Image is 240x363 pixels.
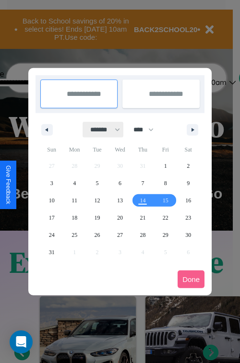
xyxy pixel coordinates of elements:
[132,192,154,209] button: 14
[154,209,177,226] button: 22
[73,175,76,192] span: 4
[132,209,154,226] button: 21
[177,226,200,244] button: 30
[185,192,191,209] span: 16
[95,226,100,244] span: 26
[108,209,131,226] button: 20
[164,175,167,192] span: 8
[132,142,154,157] span: Thu
[63,175,85,192] button: 4
[119,175,121,192] span: 6
[187,175,190,192] span: 9
[154,142,177,157] span: Fri
[154,157,177,175] button: 1
[49,192,55,209] span: 10
[63,226,85,244] button: 25
[95,192,100,209] span: 12
[95,209,100,226] span: 19
[49,244,55,261] span: 31
[140,209,145,226] span: 21
[86,192,108,209] button: 12
[154,192,177,209] button: 15
[72,192,77,209] span: 11
[63,192,85,209] button: 11
[177,142,200,157] span: Sat
[40,244,63,261] button: 31
[117,209,123,226] span: 20
[140,192,145,209] span: 14
[10,330,33,353] div: Open Intercom Messenger
[108,192,131,209] button: 13
[185,209,191,226] span: 23
[117,226,123,244] span: 27
[177,209,200,226] button: 23
[163,192,168,209] span: 15
[63,142,85,157] span: Mon
[40,142,63,157] span: Sun
[86,142,108,157] span: Tue
[63,209,85,226] button: 18
[49,226,55,244] span: 24
[86,209,108,226] button: 19
[40,175,63,192] button: 3
[163,209,168,226] span: 22
[5,165,12,204] div: Give Feedback
[86,175,108,192] button: 5
[154,226,177,244] button: 29
[108,175,131,192] button: 6
[185,226,191,244] span: 30
[40,192,63,209] button: 10
[86,226,108,244] button: 26
[154,175,177,192] button: 8
[187,157,190,175] span: 2
[140,226,145,244] span: 28
[72,209,77,226] span: 18
[141,175,144,192] span: 7
[177,175,200,192] button: 9
[96,175,99,192] span: 5
[40,226,63,244] button: 24
[132,226,154,244] button: 28
[117,192,123,209] span: 13
[163,226,168,244] span: 29
[164,157,167,175] span: 1
[132,175,154,192] button: 7
[49,209,55,226] span: 17
[72,226,77,244] span: 25
[178,270,204,288] button: Done
[50,175,53,192] span: 3
[177,192,200,209] button: 16
[108,226,131,244] button: 27
[177,157,200,175] button: 2
[40,209,63,226] button: 17
[108,142,131,157] span: Wed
